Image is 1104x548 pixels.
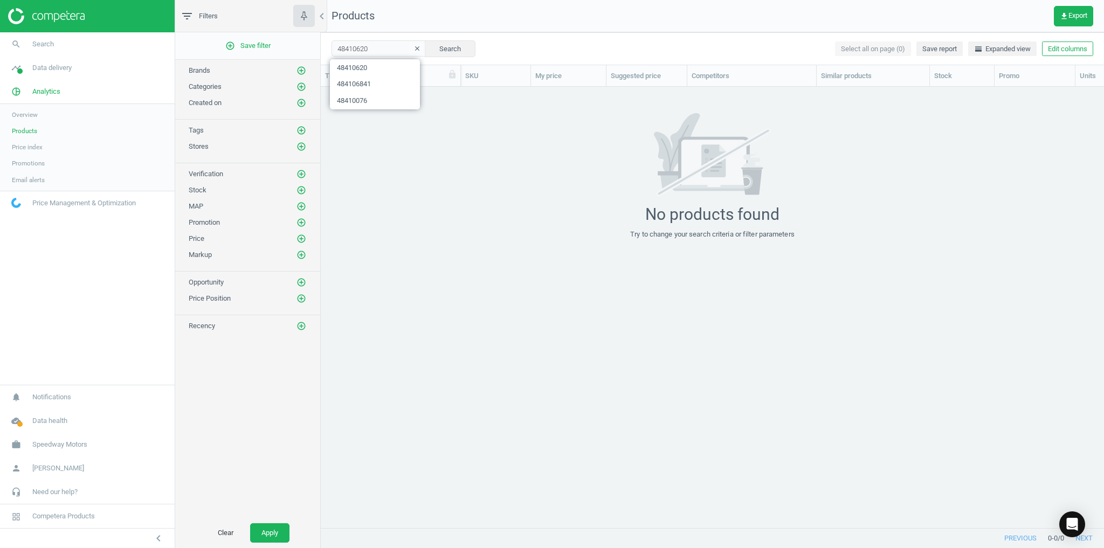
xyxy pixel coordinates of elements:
div: grid [321,87,1104,522]
div: No products found [645,205,779,224]
i: chevron_left [315,10,328,23]
img: wGWNvw8QSZomAAAAABJRU5ErkJggg== [11,198,21,208]
span: 0 - 0 [1048,533,1058,543]
div: Stock [934,71,990,81]
i: add_circle_outline [296,202,306,211]
span: Need our help? [32,487,78,497]
span: Created on [189,99,222,107]
button: chevron_left [145,531,172,545]
span: Markup [189,251,212,259]
span: MAP [189,202,203,210]
i: notifications [6,387,26,407]
i: add_circle_outline [296,142,306,151]
div: Competitors [692,71,812,81]
span: Stock [189,186,206,194]
span: Categories [189,82,222,91]
span: Recency [189,322,215,330]
span: Search [32,39,54,49]
button: add_circle_outlineSave filter [175,35,320,57]
input: SKU/Title search [332,40,426,57]
span: Export [1060,12,1087,20]
i: horizontal_split [974,45,983,53]
img: ajHJNr6hYgQAAAAASUVORK5CYII= [8,8,85,24]
div: Open Intercom Messenger [1059,511,1085,537]
i: add_circle_outline [296,218,306,227]
i: work [6,434,26,455]
button: add_circle_outline [296,98,307,108]
button: add_circle_outline [296,65,307,76]
button: previous [993,529,1048,548]
span: Data health [32,416,67,426]
i: search [6,34,26,54]
button: next [1064,529,1104,548]
button: Apply [250,523,289,543]
button: add_circle_outline [296,201,307,212]
i: timeline [6,58,26,78]
span: Select all on page (0) [841,44,905,54]
span: Products [12,127,37,135]
i: add_circle_outline [296,250,306,260]
span: Notifications [32,392,71,402]
span: Data delivery [32,63,72,73]
span: Stores [189,142,209,150]
span: Promotion [189,218,220,226]
span: Analytics [32,87,60,96]
i: add_circle_outline [296,234,306,244]
span: Price [189,234,204,242]
span: Speedway Motors [32,440,87,449]
div: SKU [465,71,526,81]
button: Save report [916,41,963,57]
img: 7171a7ce662e02b596aeec34d53f281b.svg [633,113,792,197]
button: clear [409,41,425,57]
span: Price Management & Optimization [32,198,136,208]
button: Clear [206,523,245,543]
i: add_circle_outline [296,126,306,135]
i: get_app [1060,12,1068,20]
button: horizontal_splitExpanded view [968,41,1037,57]
button: add_circle_outline [296,141,307,152]
i: add_circle_outline [296,169,306,179]
button: add_circle_outline [296,249,307,260]
div: Similar products [821,71,925,81]
span: / 0 [1058,533,1064,543]
button: add_circle_outline [296,321,307,331]
i: add_circle_outline [296,321,306,331]
span: Price index [12,143,43,151]
span: Price Position [189,294,231,302]
button: Select all on page (0) [835,41,911,57]
span: Overview [12,110,38,119]
span: Opportunity [189,278,224,286]
i: add_circle_outline [225,41,235,51]
span: Save report [922,44,957,54]
span: Save filter [225,41,271,51]
button: get_appExport [1054,6,1093,26]
span: 484106841 [330,76,420,93]
div: Suggested price [611,71,682,81]
button: add_circle_outline [296,125,307,136]
i: pie_chart_outlined [6,81,26,102]
i: headset_mic [6,482,26,502]
button: Search [425,40,475,57]
i: cloud_done [6,411,26,431]
i: add_circle_outline [296,66,306,75]
div: Title [325,71,456,81]
i: add_circle_outline [296,185,306,195]
span: 48410620 [330,59,420,76]
span: Expanded view [974,44,1031,54]
div: Promo [999,71,1071,81]
span: 48410076 [330,93,420,109]
i: chevron_left [152,532,165,545]
i: person [6,458,26,478]
span: Email alerts [12,176,45,184]
i: add_circle_outline [296,82,306,92]
button: add_circle_outline [296,185,307,196]
span: Competera Products [32,511,95,521]
span: Products [332,9,375,22]
span: [PERSON_NAME] [32,463,84,473]
button: add_circle_outline [296,293,307,304]
span: Verification [189,170,223,178]
i: add_circle_outline [296,98,306,108]
i: clear [413,45,421,52]
i: add_circle_outline [296,294,306,303]
div: My price [535,71,602,81]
